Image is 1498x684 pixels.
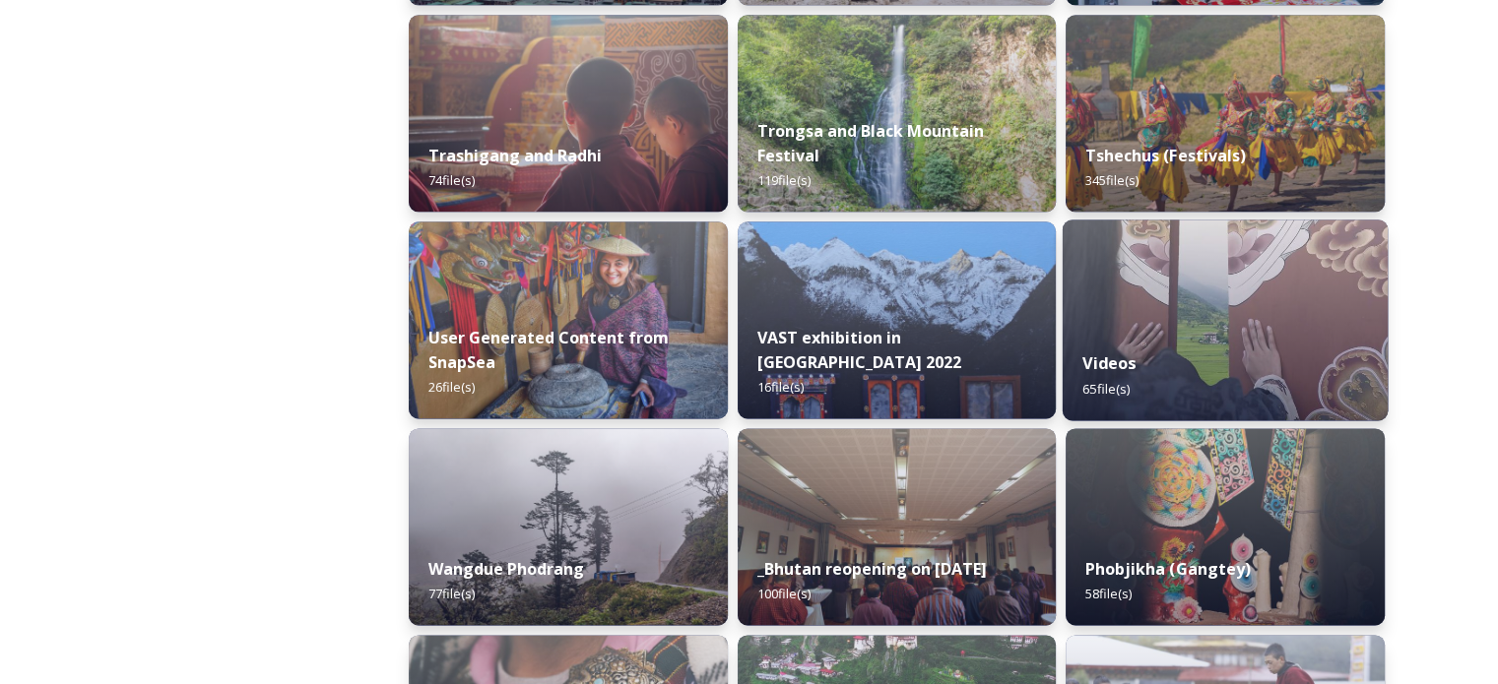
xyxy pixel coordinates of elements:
span: 77 file(s) [428,585,475,602]
img: DSC00319.jpg [738,428,1057,625]
strong: Phobjikha (Gangtey) [1085,558,1250,580]
strong: Trongsa and Black Mountain Festival [757,120,984,166]
img: Phobjika%2520by%2520Matt%2520Dutile2.jpg [1066,428,1385,625]
span: 345 file(s) [1085,171,1139,189]
strong: Videos [1083,352,1137,374]
span: 16 file(s) [757,378,804,396]
img: Dechenphu%2520Festival14.jpg [1066,15,1385,212]
span: 74 file(s) [428,171,475,189]
strong: Wangdue Phodrang [428,558,584,580]
img: Textile.jpg [1063,219,1388,420]
span: 119 file(s) [757,171,811,189]
strong: Trashigang and Radhi [428,145,602,166]
strong: _Bhutan reopening on [DATE] [757,558,987,580]
img: 2022-10-01%252016.15.46.jpg [409,428,728,625]
img: 2022-10-01%252018.12.56.jpg [738,15,1057,212]
img: Trashigang%2520and%2520Rangjung%2520060723%2520by%2520Amp%2520Sripimanwat-32.jpg [409,15,728,212]
img: VAST%2520Bhutan%2520art%2520exhibition%2520in%2520Brussels3.jpg [738,221,1057,418]
span: 100 file(s) [757,585,811,602]
strong: User Generated Content from SnapSea [428,327,669,373]
span: 65 file(s) [1083,379,1131,397]
img: 0FDA4458-C9AB-4E2F-82A6-9DC136F7AE71.jpeg [409,221,728,418]
strong: Tshechus (Festivals) [1085,145,1245,166]
span: 58 file(s) [1085,585,1132,602]
span: 26 file(s) [428,378,475,396]
strong: VAST exhibition in [GEOGRAPHIC_DATA] 2022 [757,327,961,373]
